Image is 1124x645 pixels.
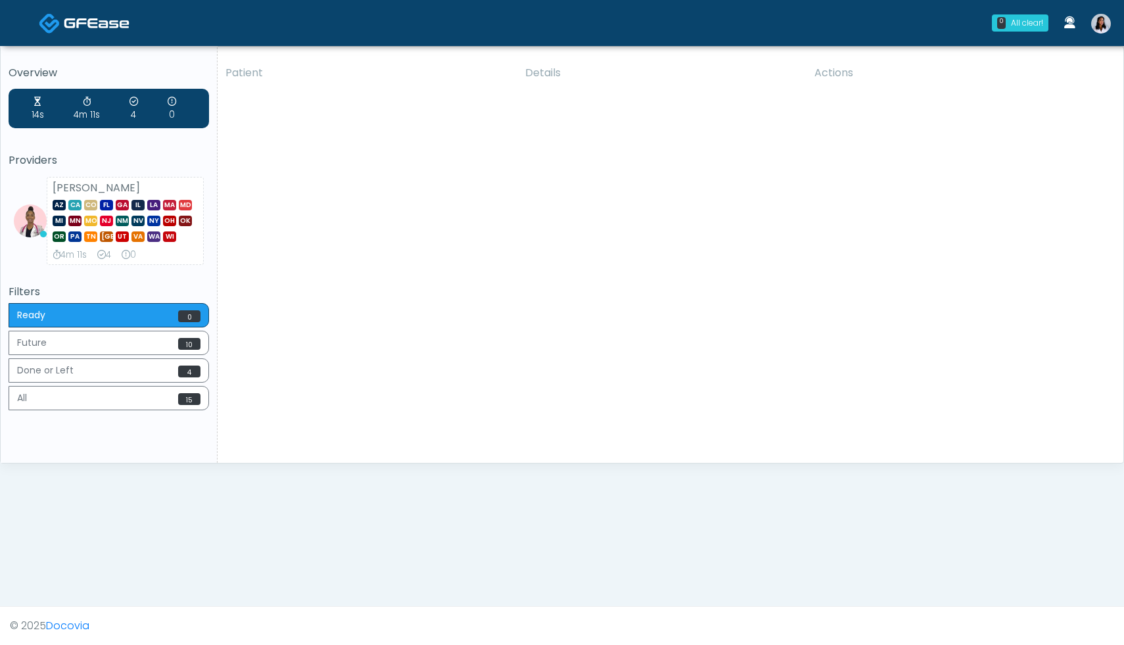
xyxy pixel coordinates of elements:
a: 0 All clear! [984,9,1056,37]
span: CA [68,200,82,210]
img: Docovia [39,12,60,34]
span: 10 [178,338,200,350]
div: 14s [32,95,44,122]
span: WA [147,231,160,242]
div: All clear! [1011,17,1043,29]
span: OR [53,231,66,242]
span: WI [163,231,176,242]
span: VA [131,231,145,242]
img: Docovia [64,16,129,30]
th: Actions [807,57,1113,89]
span: MD [179,200,192,210]
span: NM [116,216,129,226]
span: MA [163,200,176,210]
div: 4m 11s [74,95,100,122]
button: Ready0 [9,303,209,327]
span: 0 [178,310,200,322]
span: GA [116,200,129,210]
span: PA [68,231,82,242]
span: MO [84,216,97,226]
span: 15 [178,393,200,405]
span: MI [53,216,66,226]
img: Janaira Villalobos [14,204,47,237]
h5: Providers [9,155,209,166]
strong: [PERSON_NAME] [53,180,140,195]
span: OH [163,216,176,226]
h5: Filters [9,286,209,298]
a: Docovia [46,618,89,633]
div: 4m 11s [53,249,87,262]
span: AZ [53,200,66,210]
button: Future10 [9,331,209,355]
span: NJ [100,216,113,226]
a: Docovia [39,1,129,44]
button: Done or Left4 [9,358,209,383]
img: Teresa Smith [1091,14,1111,34]
div: 4 [97,249,111,262]
div: 0 [168,95,176,122]
th: Patient [218,57,517,89]
div: Basic example [9,303,209,414]
button: All15 [9,386,209,410]
span: UT [116,231,129,242]
div: 0 [122,249,136,262]
span: NV [131,216,145,226]
span: NY [147,216,160,226]
th: Details [517,57,806,89]
span: LA [147,200,160,210]
div: 0 [997,17,1006,29]
span: [GEOGRAPHIC_DATA] [100,231,113,242]
span: TN [84,231,97,242]
span: 4 [178,366,200,377]
span: OK [179,216,192,226]
h5: Overview [9,67,209,79]
span: MN [68,216,82,226]
div: 4 [129,95,138,122]
span: FL [100,200,113,210]
span: IL [131,200,145,210]
span: CO [84,200,97,210]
